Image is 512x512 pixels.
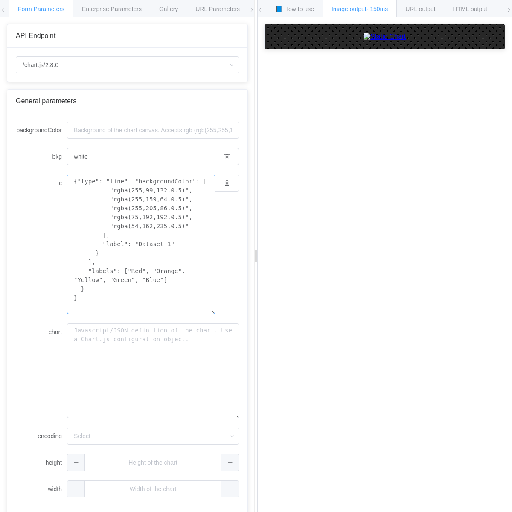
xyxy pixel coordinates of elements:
[16,454,67,471] label: height
[67,428,239,445] input: Select
[67,148,215,165] input: Background of the chart canvas. Accepts rgb (rgb(255,255,120)), colors (red), and url-encoded hex...
[16,32,55,39] span: API Endpoint
[67,454,239,471] input: Height of the chart
[82,6,142,12] span: Enterprise Parameters
[16,323,67,340] label: chart
[67,122,239,139] input: Background of the chart canvas. Accepts rgb (rgb(255,255,120)), colors (red), and url-encoded hex...
[332,6,388,12] span: Image output
[16,56,239,73] input: Select
[18,6,64,12] span: Form Parameters
[275,6,314,12] span: 📘 How to use
[405,6,435,12] span: URL output
[16,175,67,192] label: c
[367,6,388,12] span: - 150ms
[16,148,67,165] label: bkg
[67,480,239,497] input: Width of the chart
[273,33,496,41] a: Static Chart
[16,122,67,139] label: backgroundColor
[453,6,487,12] span: HTML output
[16,428,67,445] label: encoding
[16,480,67,497] label: width
[195,6,240,12] span: URL Parameters
[364,33,406,41] img: Static Chart
[159,6,178,12] span: Gallery
[16,97,76,105] span: General parameters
